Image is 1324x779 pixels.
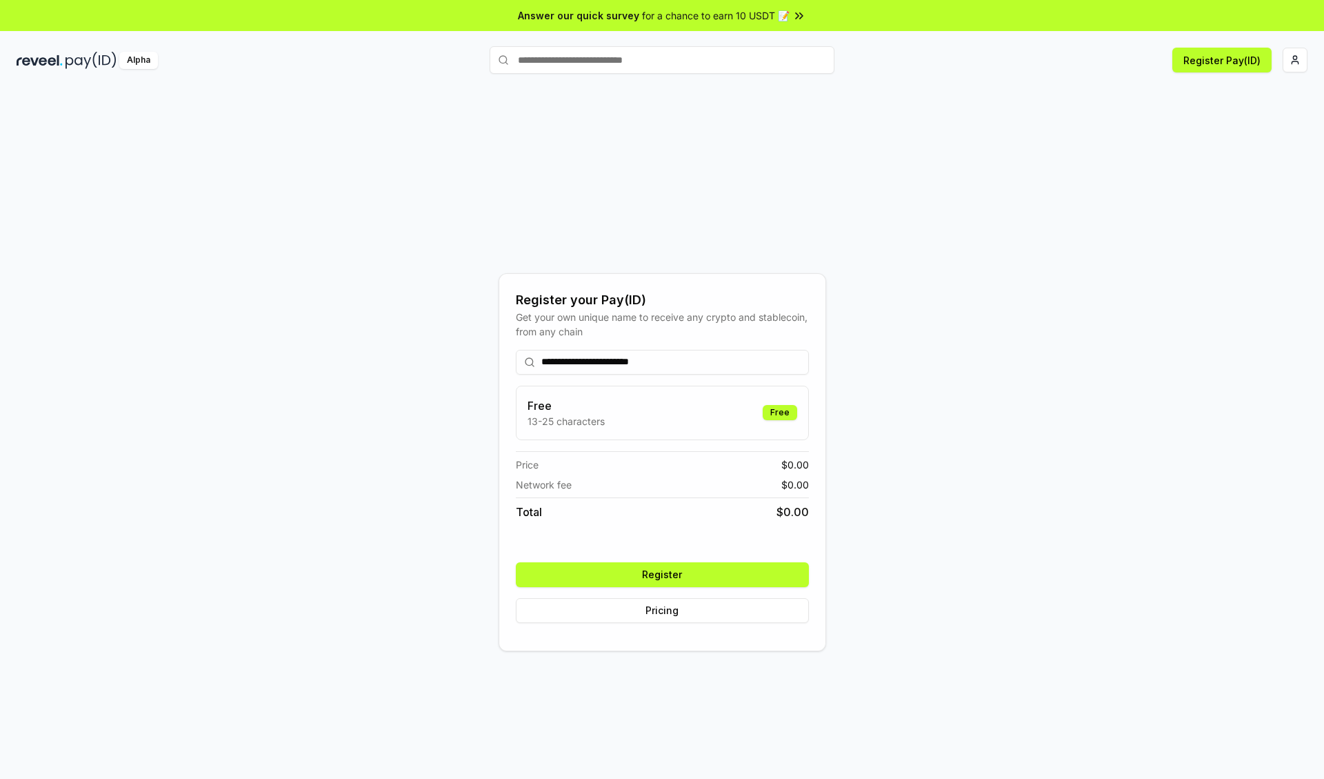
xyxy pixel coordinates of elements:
[516,598,809,623] button: Pricing
[1172,48,1272,72] button: Register Pay(ID)
[17,52,63,69] img: reveel_dark
[66,52,117,69] img: pay_id
[516,310,809,339] div: Get your own unique name to receive any crypto and stablecoin, from any chain
[781,457,809,472] span: $ 0.00
[518,8,639,23] span: Answer our quick survey
[119,52,158,69] div: Alpha
[516,457,539,472] span: Price
[528,414,605,428] p: 13-25 characters
[516,477,572,492] span: Network fee
[763,405,797,420] div: Free
[516,562,809,587] button: Register
[642,8,790,23] span: for a chance to earn 10 USDT 📝
[516,290,809,310] div: Register your Pay(ID)
[516,504,542,520] span: Total
[528,397,605,414] h3: Free
[781,477,809,492] span: $ 0.00
[776,504,809,520] span: $ 0.00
